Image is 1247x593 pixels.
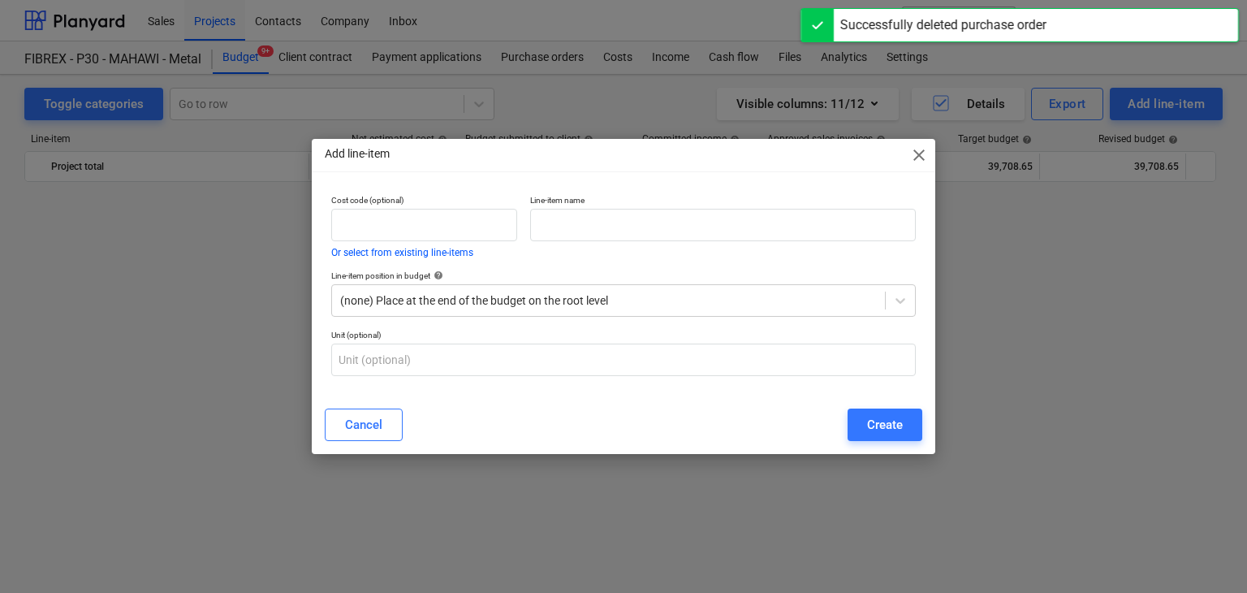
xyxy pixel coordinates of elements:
[840,15,1046,35] div: Successfully deleted purchase order
[867,414,903,435] div: Create
[848,409,922,441] button: Create
[331,195,517,209] p: Cost code (optional)
[909,145,929,165] span: close
[325,409,403,441] button: Cancel
[331,344,916,376] input: Unit (optional)
[325,145,390,162] p: Add line-item
[331,248,473,258] button: Or select from existing line-items
[430,271,443,280] span: help
[345,414,382,435] div: Cancel
[331,271,916,281] div: Line-item position in budget
[1166,515,1247,593] iframe: Chat Widget
[530,195,916,209] p: Line-item name
[331,330,916,344] p: Unit (optional)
